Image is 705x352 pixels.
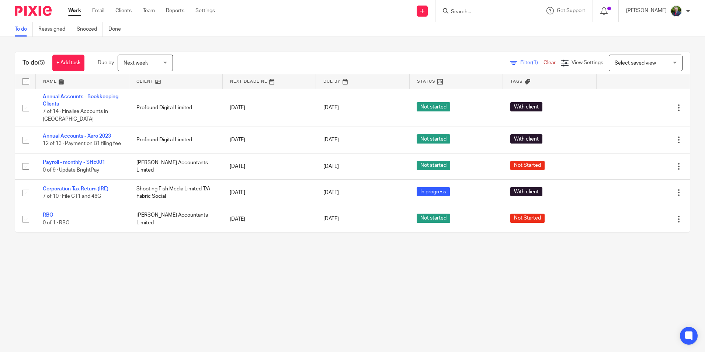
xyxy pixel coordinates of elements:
[510,79,523,83] span: Tags
[43,220,70,225] span: 0 of 1 · RBO
[222,180,316,206] td: [DATE]
[323,217,339,222] span: [DATE]
[43,109,108,122] span: 7 of 14 · Finalise Accounts in [GEOGRAPHIC_DATA]
[15,6,52,16] img: Pixie
[115,7,132,14] a: Clients
[520,60,543,65] span: Filter
[195,7,215,14] a: Settings
[323,164,339,169] span: [DATE]
[129,89,223,127] td: Profound Digital Limited
[510,187,542,196] span: With client
[510,214,545,223] span: Not Started
[43,213,53,218] a: RBO
[43,134,111,139] a: Annual Accounts - Xero 2023
[323,190,339,195] span: [DATE]
[143,7,155,14] a: Team
[222,89,316,127] td: [DATE]
[52,55,84,71] a: + Add task
[510,102,542,111] span: With client
[417,161,450,170] span: Not started
[417,102,450,111] span: Not started
[532,60,538,65] span: (1)
[43,168,99,173] span: 0 of 9 · Update BrightPay
[450,9,517,15] input: Search
[129,180,223,206] td: Shooting Fish Media Limited T/A Fabric Social
[92,7,104,14] a: Email
[68,7,81,14] a: Work
[43,186,108,191] a: Corporation Tax Return (IRE)
[43,194,101,199] span: 7 of 10 · File CT1 and 46G
[43,141,121,146] span: 12 of 13 · Payment on B1 filing fee
[38,60,45,66] span: (5)
[510,161,545,170] span: Not Started
[510,134,542,144] span: With client
[222,153,316,179] td: [DATE]
[108,22,126,37] a: Done
[222,127,316,153] td: [DATE]
[543,60,556,65] a: Clear
[626,7,667,14] p: [PERSON_NAME]
[417,214,450,223] span: Not started
[670,5,682,17] img: download.png
[323,105,339,110] span: [DATE]
[129,153,223,179] td: [PERSON_NAME] Accountants Limited
[615,61,656,66] span: Select saved view
[124,61,148,66] span: Next week
[77,22,103,37] a: Snoozed
[98,59,114,66] p: Due by
[222,206,316,232] td: [DATE]
[43,160,105,165] a: Payroll - monthly - SHE001
[557,8,585,13] span: Get Support
[15,22,33,37] a: To do
[417,134,450,144] span: Not started
[417,187,450,196] span: In progress
[572,60,603,65] span: View Settings
[22,59,45,67] h1: To do
[38,22,71,37] a: Reassigned
[129,127,223,153] td: Profound Digital Limited
[129,206,223,232] td: [PERSON_NAME] Accountants Limited
[323,137,339,142] span: [DATE]
[43,94,118,107] a: Annual Accounts - Bookkeeping Clients
[166,7,184,14] a: Reports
